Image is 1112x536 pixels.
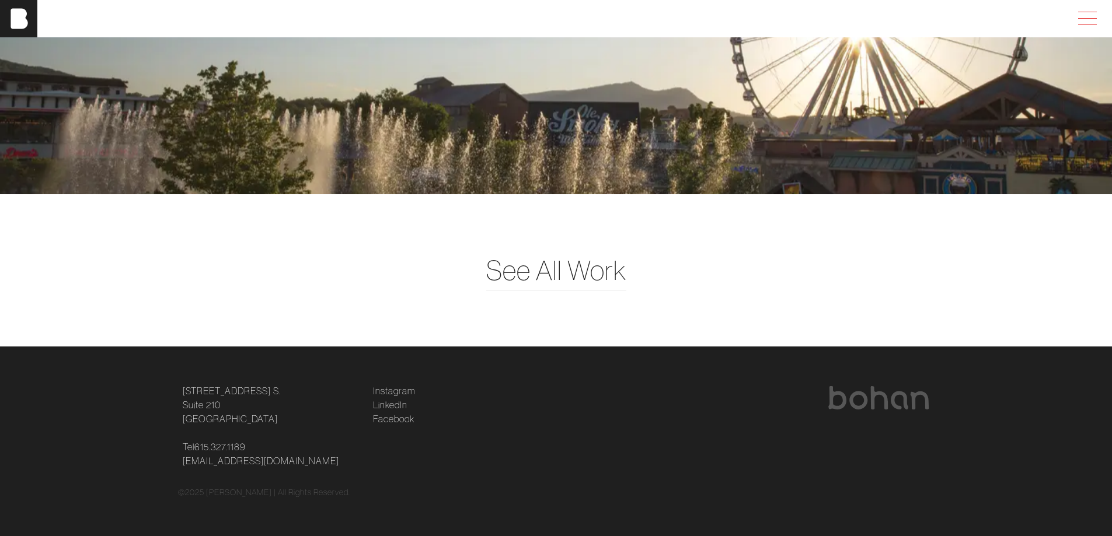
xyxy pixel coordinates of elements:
[486,250,626,290] a: See All Work
[206,486,350,499] p: [PERSON_NAME] | All Rights Reserved.
[194,440,246,454] a: 615.327.1189
[183,384,281,426] a: [STREET_ADDRESS] S.Suite 210[GEOGRAPHIC_DATA]
[183,454,339,468] a: [EMAIL_ADDRESS][DOMAIN_NAME]
[373,384,415,398] a: Instagram
[827,386,930,409] img: bohan logo
[183,440,359,468] p: Tel
[178,486,935,499] div: © 2025
[373,412,414,426] a: Facebook
[373,398,407,412] a: LinkedIn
